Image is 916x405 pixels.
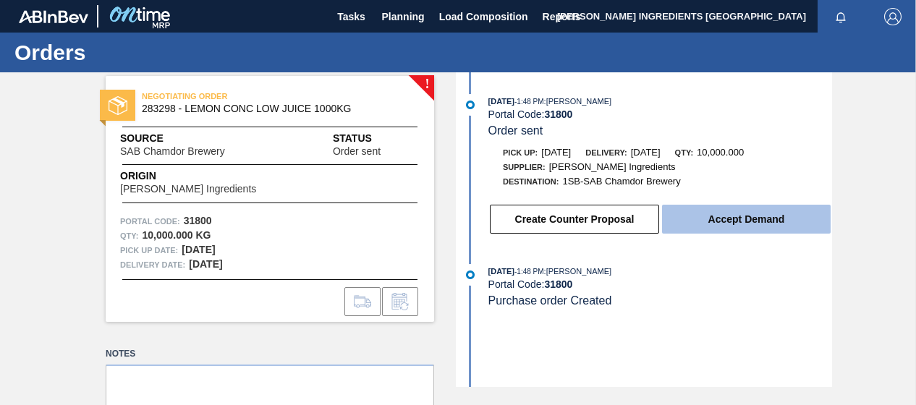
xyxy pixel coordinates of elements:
[514,98,544,106] span: - 1:48 PM
[662,205,831,234] button: Accept Demand
[382,287,418,316] div: Inform order change
[488,267,514,276] span: [DATE]
[503,163,546,171] span: Supplier:
[106,344,434,364] label: Notes
[120,257,185,272] span: Delivery Date:
[120,229,138,243] span: Qty :
[120,184,256,195] span: [PERSON_NAME] Ingredients
[503,177,559,186] span: Destination:
[488,278,832,290] div: Portal Code:
[488,108,832,120] div: Portal Code:
[333,146,381,157] span: Order sent
[488,294,612,307] span: Purchase order Created
[120,131,268,146] span: Source
[490,205,659,234] button: Create Counter Proposal
[562,176,680,187] span: 1SB-SAB Chamdor Brewery
[19,10,88,23] img: TNhmsLtSVTkK8tSr43FrP2fwEKptu5GPRR3wAAAABJRU5ErkJggg==
[544,108,572,120] strong: 31800
[142,89,344,103] span: NEGOTIATING ORDER
[439,8,528,25] span: Load Composition
[109,96,127,115] img: status
[631,147,661,158] span: [DATE]
[544,278,572,290] strong: 31800
[120,146,225,157] span: SAB Chamdor Brewery
[382,8,425,25] span: Planning
[466,101,475,109] img: atual
[182,244,215,255] strong: [DATE]
[120,243,178,257] span: Pick up Date:
[142,229,211,241] strong: 10,000.000 KG
[120,169,292,184] span: Origin
[549,161,676,172] span: [PERSON_NAME] Ingredients
[543,8,581,25] span: Reports
[336,8,368,25] span: Tasks
[503,148,538,157] span: Pick up:
[14,44,271,61] h1: Orders
[514,268,544,276] span: - 1:48 PM
[466,270,475,279] img: atual
[488,97,514,106] span: [DATE]
[142,103,404,114] span: 283298 - LEMON CONC LOW JUICE 1000KG
[184,215,212,226] strong: 31800
[544,267,612,276] span: : [PERSON_NAME]
[675,148,693,157] span: Qty:
[541,147,571,158] span: [DATE]
[697,147,744,158] span: 10,000.000
[333,131,420,146] span: Status
[120,214,180,229] span: Portal Code:
[544,97,612,106] span: : [PERSON_NAME]
[818,7,864,27] button: Notifications
[884,8,902,25] img: Logout
[189,258,222,270] strong: [DATE]
[488,124,543,137] span: Order sent
[585,148,627,157] span: Delivery:
[344,287,381,316] div: Go to Load Composition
